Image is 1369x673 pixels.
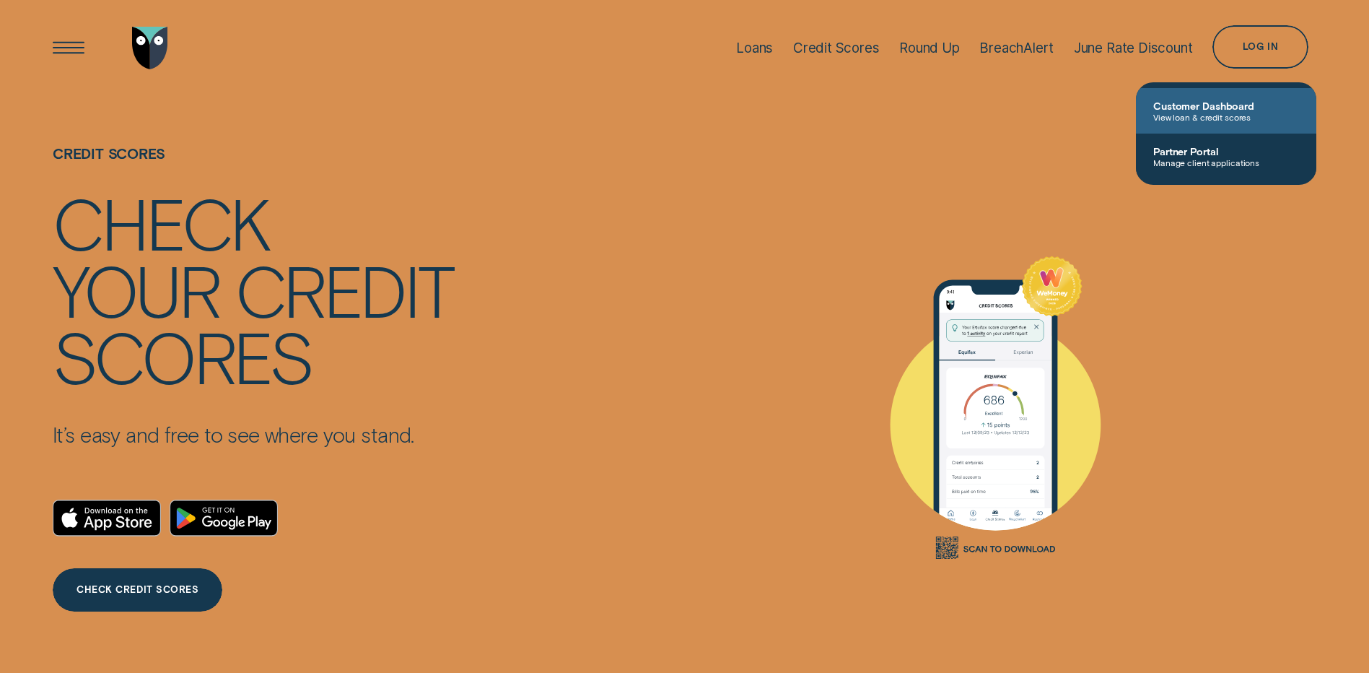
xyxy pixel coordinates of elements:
[979,40,1054,56] div: BreachAlert
[1153,145,1299,157] span: Partner Portal
[53,256,219,324] div: your
[47,27,90,70] button: Open Menu
[53,422,453,448] p: It’s easy and free to see where you stand.
[53,323,312,390] div: scores
[1153,112,1299,122] span: View loan & credit scores
[53,500,161,537] a: Download on the App Store
[53,189,269,256] div: Check
[1136,134,1316,179] a: Partner PortalManage client applications
[235,256,453,324] div: credit
[736,40,773,56] div: Loans
[1212,25,1308,69] button: Log in
[53,568,222,612] a: CHECK CREDIT SCORES
[1136,88,1316,134] a: Customer DashboardView loan & credit scores
[1074,40,1193,56] div: June Rate Discount
[53,145,453,189] h1: Credit Scores
[899,40,960,56] div: Round Up
[1153,100,1299,112] span: Customer Dashboard
[1153,157,1299,168] span: Manage client applications
[793,40,880,56] div: Credit Scores
[53,189,453,390] h4: Check your credit scores
[170,500,278,537] a: Android App on Google Play
[132,27,168,70] img: Wisr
